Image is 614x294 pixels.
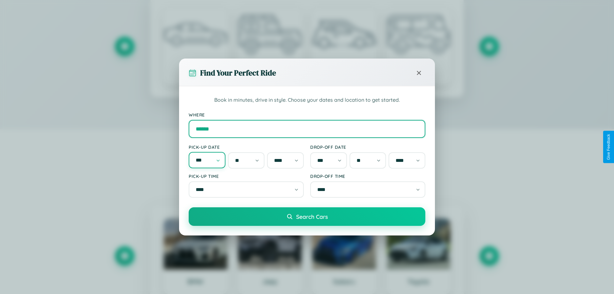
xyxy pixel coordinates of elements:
label: Drop-off Date [310,144,425,150]
label: Pick-up Date [189,144,304,150]
p: Book in minutes, drive in style. Choose your dates and location to get started. [189,96,425,104]
label: Pick-up Time [189,173,304,179]
button: Search Cars [189,207,425,226]
label: Drop-off Time [310,173,425,179]
h3: Find Your Perfect Ride [200,68,276,78]
label: Where [189,112,425,117]
span: Search Cars [296,213,328,220]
